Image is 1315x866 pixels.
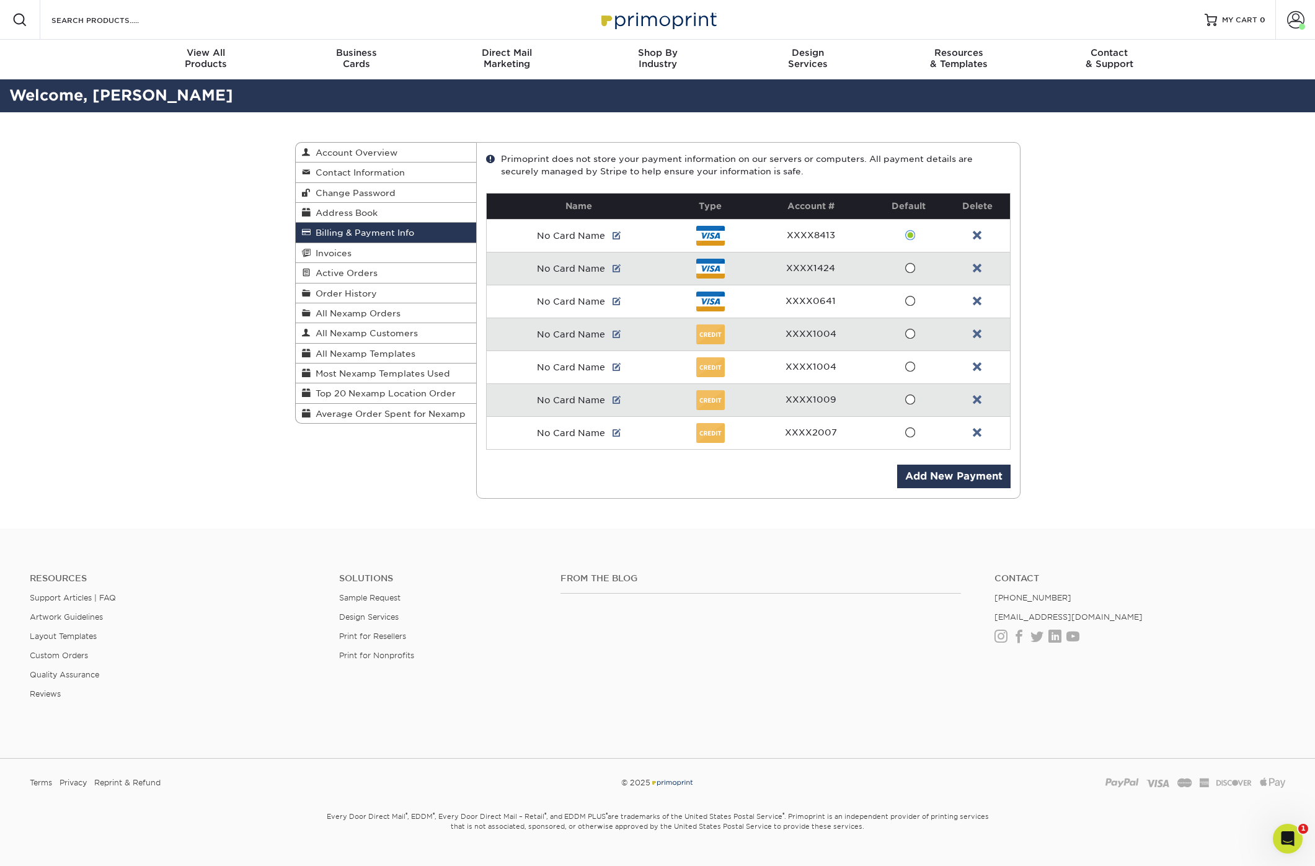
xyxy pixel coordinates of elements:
[295,807,1021,862] small: Every Door Direct Mail , EDDM , Every Door Direct Mail – Retail , and EDDM PLUS are trademarks of...
[339,632,406,641] a: Print for Resellers
[296,323,477,343] a: All Nexamp Customers
[897,465,1011,488] a: Add New Payment
[296,163,477,182] a: Contact Information
[50,12,171,27] input: SEARCH PRODUCTS.....
[537,231,605,241] span: No Card Name
[433,811,435,818] sup: ®
[296,183,477,203] a: Change Password
[339,612,399,622] a: Design Services
[582,47,733,69] div: Industry
[733,40,883,79] a: DesignServices
[339,573,542,584] h4: Solutions
[311,228,414,238] span: Billing & Payment Info
[1034,47,1185,58] span: Contact
[750,285,872,318] td: XXXX0641
[60,774,87,792] a: Privacy
[281,47,432,58] span: Business
[281,47,432,69] div: Cards
[296,303,477,323] a: All Nexamp Orders
[296,364,477,383] a: Most Nexamp Templates Used
[311,368,450,378] span: Most Nexamp Templates Used
[131,47,281,69] div: Products
[3,828,105,862] iframe: Google Customer Reviews
[750,383,872,416] td: XXXX1009
[883,47,1034,69] div: & Templates
[1034,47,1185,69] div: & Support
[296,143,477,163] a: Account Overview
[537,395,605,405] span: No Card Name
[537,362,605,372] span: No Card Name
[750,252,872,285] td: XXXX1424
[671,194,750,219] th: Type
[296,283,477,303] a: Order History
[1273,824,1303,854] iframe: Intercom live chat
[606,811,608,818] sup: ®
[883,47,1034,58] span: Resources
[281,40,432,79] a: BusinessCards
[945,194,1010,219] th: Delete
[131,47,281,58] span: View All
[537,297,605,306] span: No Card Name
[296,243,477,263] a: Invoices
[445,774,870,792] div: © 2025
[94,774,161,792] a: Reprint & Refund
[311,148,397,158] span: Account Overview
[311,308,401,318] span: All Nexamp Orders
[311,167,405,177] span: Contact Information
[311,268,378,278] span: Active Orders
[296,203,477,223] a: Address Book
[296,383,477,403] a: Top 20 Nexamp Location Order
[1298,824,1308,834] span: 1
[311,188,396,198] span: Change Password
[296,263,477,283] a: Active Orders
[311,388,456,398] span: Top 20 Nexamp Location Order
[339,593,401,602] a: Sample Request
[311,288,377,298] span: Order History
[750,318,872,350] td: XXXX1004
[544,811,546,818] sup: ®
[30,573,321,584] h4: Resources
[872,194,944,219] th: Default
[537,329,605,339] span: No Card Name
[131,40,281,79] a: View AllProducts
[311,208,378,218] span: Address Book
[733,47,883,58] span: Design
[30,774,52,792] a: Terms
[750,194,872,219] th: Account #
[650,778,694,787] img: Primoprint
[1222,15,1257,25] span: MY CART
[30,689,61,699] a: Reviews
[487,194,671,219] th: Name
[537,428,605,438] span: No Card Name
[994,593,1071,602] a: [PHONE_NUMBER]
[311,349,415,359] span: All Nexamp Templates
[560,573,960,584] h4: From the Blog
[582,47,733,58] span: Shop By
[30,593,116,602] a: Support Articles | FAQ
[582,40,733,79] a: Shop ByIndustry
[750,350,872,383] td: XXXX1004
[296,223,477,243] a: Billing & Payment Info
[733,47,883,69] div: Services
[311,248,352,258] span: Invoices
[486,153,1011,178] div: Primoprint does not store your payment information on our servers or computers. All payment detai...
[30,651,88,660] a: Custom Orders
[750,219,872,252] td: XXXX8413
[1034,40,1185,79] a: Contact& Support
[30,612,103,622] a: Artwork Guidelines
[30,670,99,679] a: Quality Assurance
[311,409,466,419] span: Average Order Spent for Nexamp
[1260,16,1265,24] span: 0
[432,47,582,58] span: Direct Mail
[994,573,1285,584] a: Contact
[537,264,605,274] span: No Card Name
[311,328,418,338] span: All Nexamp Customers
[296,404,477,423] a: Average Order Spent for Nexamp
[596,6,720,33] img: Primoprint
[30,632,97,641] a: Layout Templates
[432,47,582,69] div: Marketing
[405,811,407,818] sup: ®
[296,344,477,364] a: All Nexamp Templates
[432,40,582,79] a: Direct MailMarketing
